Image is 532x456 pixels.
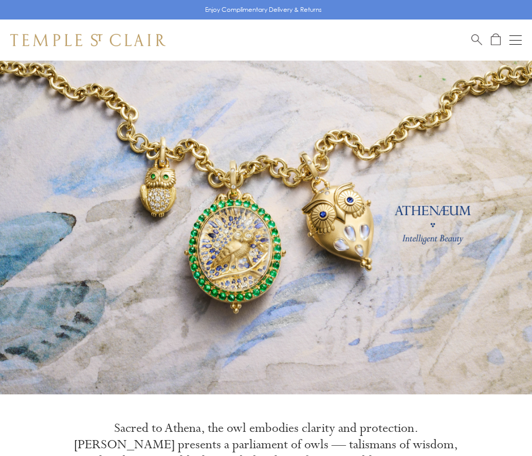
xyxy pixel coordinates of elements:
img: Temple St. Clair [10,34,166,46]
a: Open Shopping Bag [491,33,501,46]
p: Enjoy Complimentary Delivery & Returns [205,5,322,15]
button: Open navigation [509,34,522,46]
a: Search [471,33,482,46]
